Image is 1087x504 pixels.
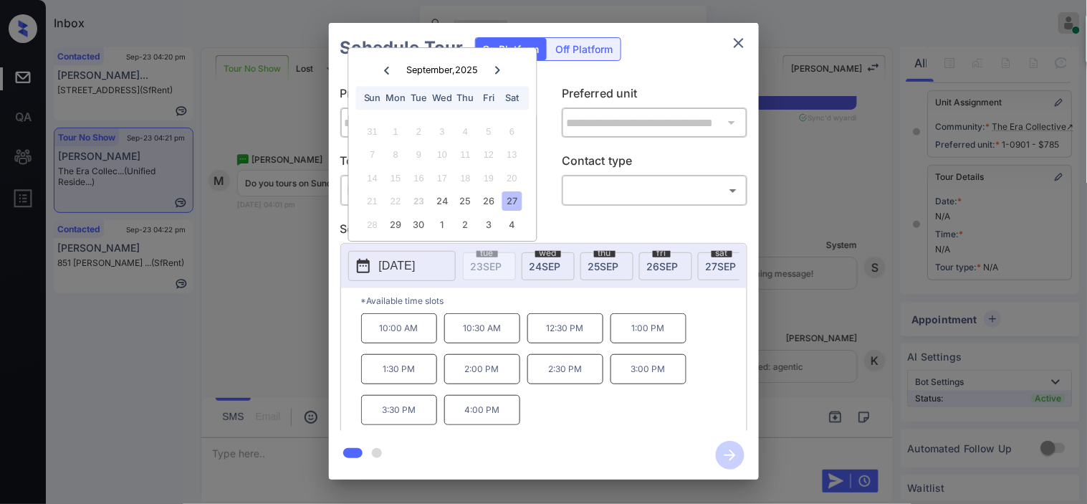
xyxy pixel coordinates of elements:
div: Fri [479,88,499,108]
div: Not available Thursday, September 11th, 2025 [456,146,475,165]
div: date-select [698,252,751,280]
p: Preferred unit [562,85,747,108]
div: Wed [433,88,452,108]
span: 27 SEP [706,260,737,272]
div: Not available Thursday, September 18th, 2025 [456,168,475,188]
div: Tue [409,88,428,108]
div: September , 2025 [406,65,478,75]
div: Choose Friday, October 3rd, 2025 [479,215,499,234]
div: Not available Saturday, September 20th, 2025 [502,168,522,188]
div: Not available Thursday, September 4th, 2025 [456,122,475,141]
div: Choose Thursday, October 2nd, 2025 [456,215,475,234]
p: Select slot [340,220,747,243]
div: Not available Wednesday, September 10th, 2025 [433,146,452,165]
p: *Available time slots [361,288,747,313]
div: Not available Monday, September 8th, 2025 [386,146,406,165]
span: wed [535,249,561,257]
div: date-select [522,252,575,280]
div: Off Platform [549,38,621,60]
div: Choose Tuesday, September 30th, 2025 [409,215,428,234]
div: Not available Friday, September 5th, 2025 [479,122,499,141]
div: Sun [363,88,382,108]
p: 2:30 PM [527,354,603,384]
div: Choose Wednesday, September 24th, 2025 [433,192,452,211]
p: 2:00 PM [444,354,520,384]
div: Choose Monday, September 29th, 2025 [386,215,406,234]
span: 26 SEP [647,260,679,272]
p: 4:00 PM [444,395,520,425]
div: month 2025-09 [353,120,532,236]
p: 10:30 AM [444,313,520,343]
div: In Person [344,179,522,202]
p: 3:30 PM [361,395,437,425]
div: date-select [580,252,633,280]
p: Contact type [562,152,747,175]
div: Not available Sunday, September 28th, 2025 [363,215,382,234]
p: Tour type [340,152,526,175]
p: Preferred community [340,85,526,108]
div: Not available Monday, September 22nd, 2025 [386,192,406,211]
div: Not available Sunday, September 14th, 2025 [363,168,382,188]
span: 25 SEP [588,260,619,272]
div: Sat [502,88,522,108]
div: Choose Thursday, September 25th, 2025 [456,192,475,211]
div: Not available Sunday, September 7th, 2025 [363,146,382,165]
div: Choose Saturday, September 27th, 2025 [502,192,522,211]
div: date-select [639,252,692,280]
div: Not available Tuesday, September 9th, 2025 [409,146,428,165]
div: Choose Saturday, October 4th, 2025 [502,215,522,234]
div: Choose Wednesday, October 1st, 2025 [433,215,452,234]
div: Choose Friday, September 26th, 2025 [479,192,499,211]
div: Not available Wednesday, September 3rd, 2025 [433,122,452,141]
p: 1:30 PM [361,354,437,384]
p: 12:30 PM [527,313,603,343]
p: 10:00 AM [361,313,437,343]
span: fri [653,249,671,257]
div: Not available Monday, September 1st, 2025 [386,122,406,141]
p: 3:00 PM [610,354,686,384]
div: Not available Tuesday, September 23rd, 2025 [409,192,428,211]
div: Not available Sunday, September 21st, 2025 [363,192,382,211]
span: sat [712,249,732,257]
div: Not available Saturday, September 13th, 2025 [502,146,522,165]
span: 24 SEP [530,260,561,272]
div: Not available Tuesday, September 16th, 2025 [409,168,428,188]
p: 1:00 PM [610,313,686,343]
div: Thu [456,88,475,108]
button: [DATE] [348,251,456,281]
button: btn-next [707,437,753,474]
div: On Platform [476,38,547,60]
p: [DATE] [379,257,416,275]
div: Not available Monday, September 15th, 2025 [386,168,406,188]
h2: Schedule Tour [329,23,475,73]
div: Not available Saturday, September 6th, 2025 [502,122,522,141]
div: Mon [386,88,406,108]
div: Not available Tuesday, September 2nd, 2025 [409,122,428,141]
div: Not available Sunday, August 31st, 2025 [363,122,382,141]
div: Not available Wednesday, September 17th, 2025 [433,168,452,188]
button: close [724,29,753,57]
div: Not available Friday, September 19th, 2025 [479,168,499,188]
span: thu [594,249,616,257]
div: Not available Friday, September 12th, 2025 [479,146,499,165]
